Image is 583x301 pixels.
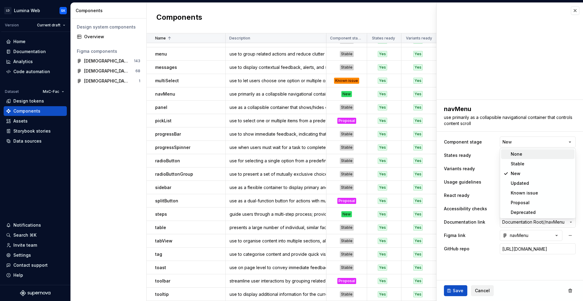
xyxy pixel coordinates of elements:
span: Stable [511,161,524,166]
span: New [511,171,520,176]
span: Updated [511,181,529,186]
span: None [511,151,522,157]
span: Proposal [511,200,530,205]
span: Known issue [511,190,538,195]
span: Deprecated [511,210,536,215]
